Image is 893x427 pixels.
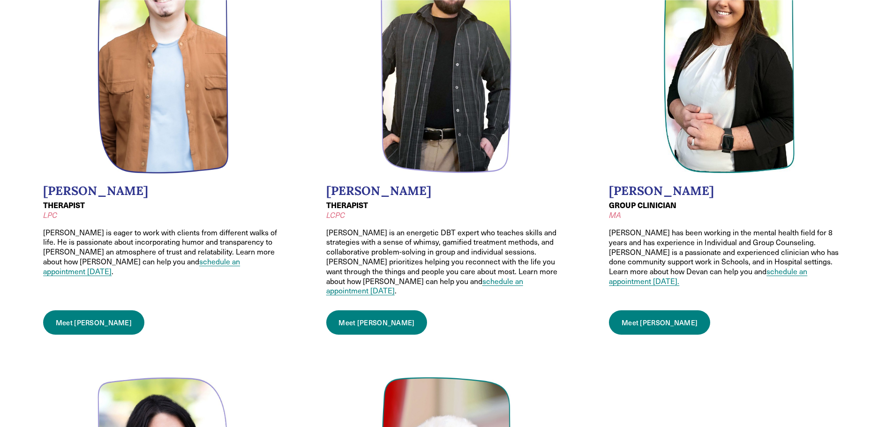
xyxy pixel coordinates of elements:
a: Meet [PERSON_NAME] [43,310,144,335]
a: Meet [PERSON_NAME] [609,310,710,335]
p: [PERSON_NAME] is eager to work with clients from different walks of life. He is passionate about ... [43,228,284,277]
h2: [PERSON_NAME] [43,184,284,198]
p: [PERSON_NAME] has been working in the mental health field for 8 years and has experience in Indiv... [609,228,850,286]
h2: [PERSON_NAME] [326,184,567,198]
strong: THERAPIST [43,200,85,210]
p: [PERSON_NAME] is an energetic DBT expert who teaches skills and strategies with a sense of whimsy... [326,228,567,296]
em: LCPC [326,210,345,220]
a: schedule an appointment [DATE] [326,276,523,296]
strong: THERAPIST [326,200,368,210]
strong: GROUP CLINICIAN [609,200,676,210]
a: schedule an appointment [DATE] [43,256,240,276]
em: LPC [43,210,57,220]
a: Meet [PERSON_NAME] [326,310,428,335]
a: schedule an appointment [DATE]. [609,266,807,286]
h2: [PERSON_NAME] [609,184,850,198]
em: MA [609,210,621,220]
